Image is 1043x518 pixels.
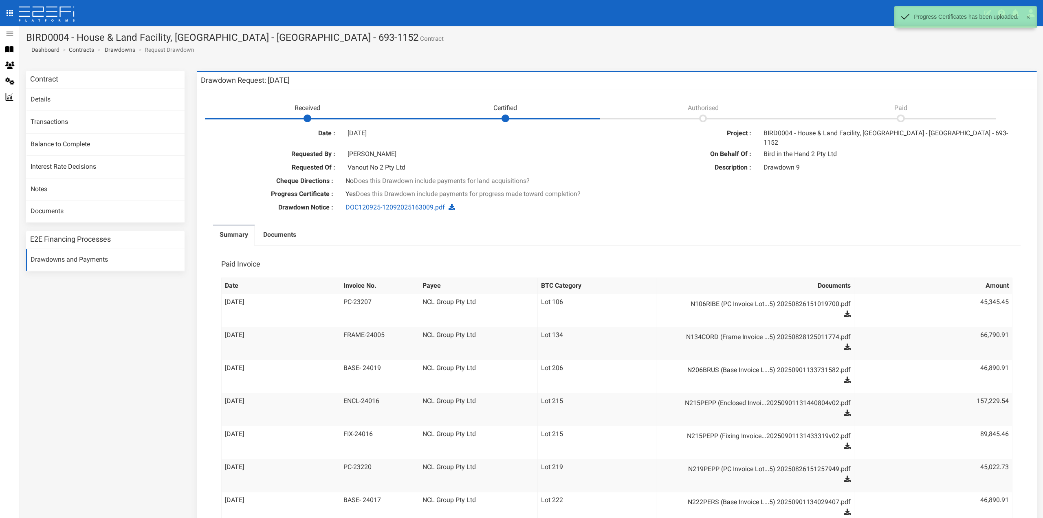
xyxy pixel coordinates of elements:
[136,46,194,54] li: Request Drawdown
[538,393,656,426] td: Lot 215
[757,129,1027,148] div: BIRD0004 - House & Land Facility, [GEOGRAPHIC_DATA] - [GEOGRAPHIC_DATA] - 693-1152
[26,179,185,201] a: Notes
[538,294,656,327] td: Lot 106
[418,36,444,42] small: Contract
[419,278,537,294] th: Payee
[339,176,894,186] div: No
[656,278,854,294] th: Documents
[538,459,656,492] td: Lot 219
[340,360,419,393] td: BASE- 24019
[30,236,111,243] h3: E2E Financing Processes
[201,190,339,199] label: Progress Certificate :
[419,360,537,393] td: NCL Group Pty Ltd
[340,278,419,294] th: Invoice No.
[207,163,341,172] label: Requested Of :
[201,176,339,186] label: Cheque Directions :
[688,104,719,112] span: Authorised
[221,327,340,360] td: [DATE]
[105,46,135,54] a: Drawdowns
[340,327,419,360] td: FRAME-24005
[221,294,340,327] td: [DATE]
[340,459,419,492] td: PC-23220
[257,226,303,246] a: Documents
[668,397,850,410] a: N215PEPP (Enclosed Invoi...20250901131440804v02.pdf
[345,203,445,211] a: DOC120925-12092025163009.pdf
[295,104,320,112] span: Received
[26,201,185,223] a: Documents
[668,298,850,311] a: N106RIBE (PC Invoice Lot...5) 20250826151019700.pdf
[538,360,656,393] td: Lot 206
[221,393,340,426] td: [DATE]
[26,89,185,111] a: Details
[854,393,1012,426] td: 157,229.54
[221,360,340,393] td: [DATE]
[668,496,850,509] a: N222PERS (Base Invoice L...5) 20250901134029407.pdf
[26,111,185,133] a: Transactions
[356,190,581,198] span: Does this Drawdown include payments for progress made toward completion?
[538,426,656,459] td: Lot 215
[623,163,757,172] label: Description :
[668,364,850,377] a: N206BRUS (Base Invoice L...5) 20250901133731582.pdf
[341,129,611,138] div: [DATE]
[757,163,1027,172] div: Drawdown 9
[854,327,1012,360] td: 66,790.91
[263,230,296,240] label: Documents
[854,426,1012,459] td: 89,845.46
[419,294,537,327] td: NCL Group Pty Ltd
[340,294,419,327] td: PC-23207
[538,278,656,294] th: BTC Category
[354,177,530,185] span: Does this Drawdown include payments for land acquisitions?
[213,226,255,246] a: Summary
[69,46,94,54] a: Contracts
[854,278,1012,294] th: Amount
[201,77,290,84] h3: Drawdown Request: [DATE]
[623,129,757,138] label: Project :
[538,327,656,360] td: Lot 134
[668,463,850,476] a: N219PEPP (PC Invoice Lot...5) 20250826151257949.pdf
[221,426,340,459] td: [DATE]
[757,150,1027,159] div: Bird in the Hand 2 Pty Ltd
[419,327,537,360] td: NCL Group Pty Ltd
[26,32,1037,43] h1: BIRD0004 - House & Land Facility, [GEOGRAPHIC_DATA] - [GEOGRAPHIC_DATA] - 693-1152
[26,156,185,178] a: Interest Rate Decisions
[30,75,58,83] h3: Contract
[914,13,1019,20] p: Progress Certificates has been uploaded.
[623,150,757,159] label: On Behalf Of :
[854,459,1012,492] td: 45,022.73
[207,129,341,138] label: Date :
[221,278,340,294] th: Date
[668,430,850,443] a: N215PEPP (Fixing Invoice...20250901131433319v02.pdf
[341,163,611,172] div: Vanout No 2 Pty Ltd
[207,150,341,159] label: Requested By :
[340,426,419,459] td: FIX-24016
[26,249,185,271] a: Drawdowns and Payments
[220,230,248,240] label: Summary
[341,150,611,159] div: [PERSON_NAME]
[668,331,850,344] a: N134CORD (Frame Invoice ...5) 20250828125011774.pdf
[201,203,339,212] label: Drawdown Notice :
[854,294,1012,327] td: 45,345.45
[221,459,340,492] td: [DATE]
[894,104,907,112] span: Paid
[419,426,537,459] td: NCL Group Pty Ltd
[28,46,59,54] a: Dashboard
[340,393,419,426] td: ENCL-24016
[419,459,537,492] td: NCL Group Pty Ltd
[493,104,517,112] span: Certified
[221,260,260,268] h3: Paid Invoice
[854,360,1012,393] td: 46,890.91
[26,134,185,156] a: Balance to Complete
[28,46,59,53] span: Dashboard
[419,393,537,426] td: NCL Group Pty Ltd
[339,190,894,199] div: Yes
